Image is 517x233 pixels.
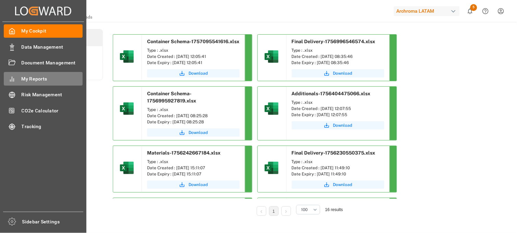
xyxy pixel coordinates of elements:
[470,4,477,11] span: 5
[333,122,352,128] span: Download
[147,47,240,53] div: Type : .xlsx
[147,128,240,137] button: Download
[263,100,280,117] img: microsoft-excel-2019--v1.png
[301,207,308,213] span: 100
[147,181,240,189] button: Download
[147,165,240,171] div: Date Created : [DATE] 15:11:07
[147,69,240,77] button: Download
[4,88,83,101] a: Risk Management
[119,100,135,117] img: microsoft-excel-2019--v1.png
[292,60,384,66] div: Date Expiry : [DATE] 08:35:46
[292,39,375,44] span: Final Delivery-1756996546574.xlsx
[292,181,384,189] button: Download
[273,209,275,214] a: 1
[257,206,266,216] li: Previous Page
[147,113,240,119] div: Date Created : [DATE] 08:25:28
[292,91,371,96] span: Additionals-1756404475066.xlsx
[333,182,352,188] span: Download
[292,106,384,112] div: Date Created : [DATE] 12:07:55
[292,53,384,60] div: Date Created : [DATE] 08:35:46
[292,99,384,106] div: Type : .xlsx
[292,69,384,77] button: Download
[147,39,239,44] span: Container Schema-1757095541616.xlsx
[292,47,384,53] div: Type : .xlsx
[292,121,384,130] button: Download
[119,160,135,176] img: microsoft-excel-2019--v1.png
[22,123,83,130] span: Tracking
[22,27,83,35] span: My Cockpit
[119,48,135,65] img: microsoft-excel-2019--v1.png
[292,150,375,156] span: Final Delivery-1756230550375.xlsx
[292,112,384,118] div: Date Expiry : [DATE] 12:07:55
[22,59,83,66] span: Document Management
[147,53,240,60] div: Date Created : [DATE] 12:05:41
[147,91,196,103] span: Container Schema-1756995927819.xlsx
[4,56,83,70] a: Document Management
[394,4,462,17] button: Archroma LATAM
[296,205,320,214] button: open menu
[292,171,384,177] div: Date Expiry : [DATE] 11:49:10
[292,159,384,165] div: Type : .xlsx
[4,72,83,85] a: My Reports
[4,120,83,133] a: Tracking
[292,165,384,171] div: Date Created : [DATE] 11:49:10
[4,24,83,38] a: My Cockpit
[147,159,240,165] div: Type : .xlsx
[462,3,478,19] button: show 5 new notifications
[147,150,220,156] span: Materials-1756242667184.xlsx
[4,104,83,117] a: CO2e Calculator
[263,48,280,65] img: microsoft-excel-2019--v1.png
[269,206,279,216] li: 1
[22,107,83,114] span: CO2e Calculator
[325,207,343,212] span: 16 results
[22,91,83,98] span: Risk Management
[147,171,240,177] div: Date Expiry : [DATE] 15:11:07
[333,70,352,76] span: Download
[22,44,83,51] span: Data Management
[281,206,291,216] li: Next Page
[147,119,240,125] div: Date Expiry : [DATE] 08:25:28
[22,75,83,83] span: My Reports
[189,70,208,76] span: Download
[147,60,240,66] div: Date Expiry : [DATE] 12:05:41
[147,107,240,113] div: Type : .xlsx
[189,182,208,188] span: Download
[22,218,84,225] span: Sidebar Settings
[478,3,493,19] button: Help Center
[394,6,460,16] div: Archroma LATAM
[263,160,280,176] img: microsoft-excel-2019--v1.png
[4,40,83,53] a: Data Management
[189,130,208,136] span: Download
